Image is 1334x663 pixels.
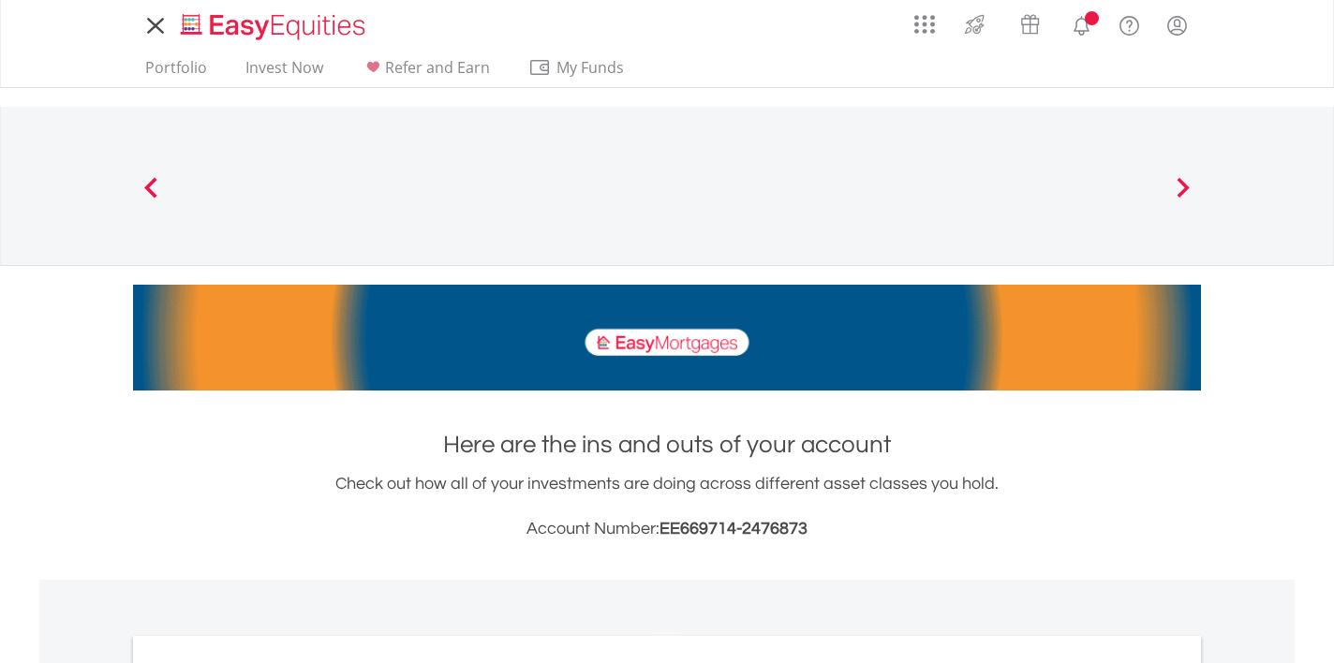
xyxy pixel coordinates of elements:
[914,14,935,35] img: grid-menu-icon.svg
[528,55,651,80] span: My Funds
[1015,9,1045,39] img: vouchers-v2.svg
[173,5,373,42] a: Home page
[133,516,1201,542] h3: Account Number:
[1105,5,1153,42] a: FAQ's and Support
[1002,5,1058,39] a: Vouchers
[902,5,947,35] a: AppsGrid
[1153,5,1201,46] a: My Profile
[133,471,1201,542] div: Check out how all of your investments are doing across different asset classes you hold.
[238,58,331,87] a: Invest Now
[959,9,990,39] img: thrive-v2.svg
[660,520,808,538] span: EE669714-2476873
[177,11,373,42] img: EasyEquities_Logo.png
[1058,5,1105,42] a: Notifications
[138,58,215,87] a: Portfolio
[385,57,490,78] span: Refer and Earn
[354,58,497,87] a: Refer and Earn
[133,428,1201,462] h1: Here are the ins and outs of your account
[133,285,1201,390] img: EasyMortage Promotion Banner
